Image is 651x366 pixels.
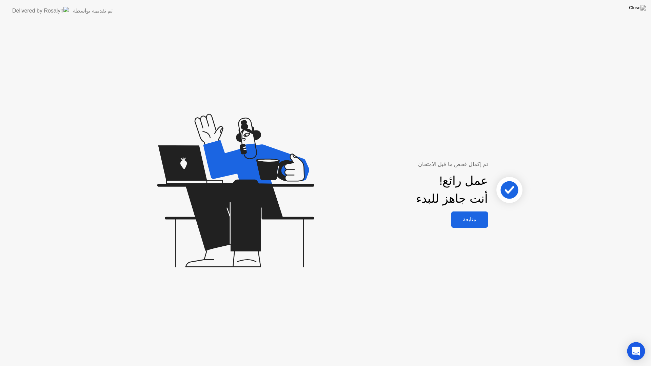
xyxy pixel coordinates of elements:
[12,7,69,15] img: Delivered by Rosalyn
[629,5,646,11] img: Close
[348,160,488,168] div: تم إكمال فحص ما قبل الامتحان
[416,172,488,208] div: عمل رائع! أنت جاهز للبدء
[451,211,488,228] button: متابعة
[453,216,486,223] div: متابعة
[73,7,113,15] div: تم تقديمه بواسطة
[627,342,645,360] div: Open Intercom Messenger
